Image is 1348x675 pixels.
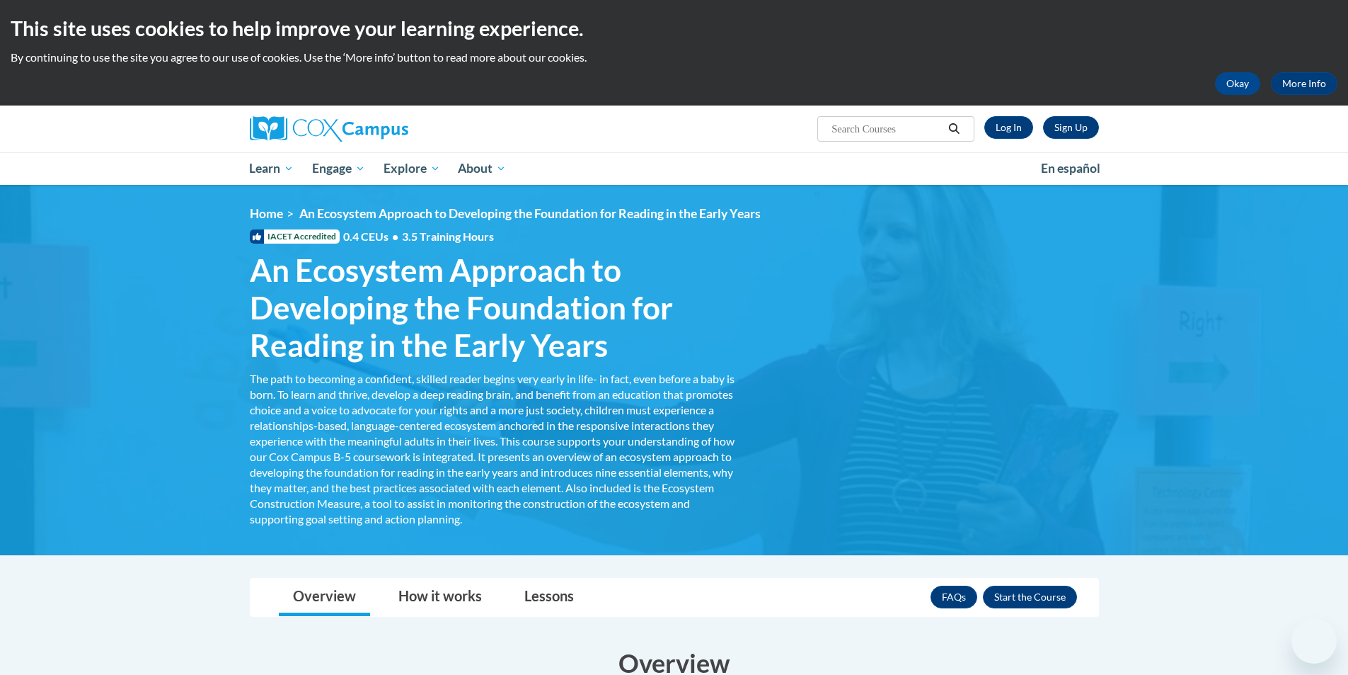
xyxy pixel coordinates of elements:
[983,586,1077,608] button: Enroll
[510,579,588,616] a: Lessons
[374,152,449,185] a: Explore
[241,152,304,185] a: Learn
[830,120,943,137] input: Search Courses
[250,229,340,244] span: IACET Accredited
[250,116,519,142] a: Cox Campus
[1291,618,1337,664] iframe: Button to launch messaging window
[1041,161,1100,176] span: En español
[250,371,738,527] div: The path to becoming a confident, skilled reader begins very early in life- in fact, even before ...
[384,160,440,177] span: Explore
[384,579,496,616] a: How it works
[312,160,365,177] span: Engage
[458,160,506,177] span: About
[984,116,1033,139] a: Log In
[249,160,294,177] span: Learn
[229,152,1120,185] div: Main menu
[1271,72,1337,95] a: More Info
[250,251,738,363] span: An Ecosystem Approach to Developing the Foundation for Reading in the Early Years
[11,50,1337,65] p: By continuing to use the site you agree to our use of cookies. Use the ‘More info’ button to read...
[392,229,398,243] span: •
[1043,116,1099,139] a: Register
[343,229,494,244] span: 0.4 CEUs
[303,152,374,185] a: Engage
[1032,154,1110,183] a: En español
[1215,72,1260,95] button: Okay
[943,120,964,137] button: Search
[931,586,977,608] a: FAQs
[299,206,761,221] span: An Ecosystem Approach to Developing the Foundation for Reading in the Early Years
[279,579,370,616] a: Overview
[250,206,283,221] a: Home
[11,14,1337,42] h2: This site uses cookies to help improve your learning experience.
[402,229,494,243] span: 3.5 Training Hours
[449,152,515,185] a: About
[250,116,408,142] img: Cox Campus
